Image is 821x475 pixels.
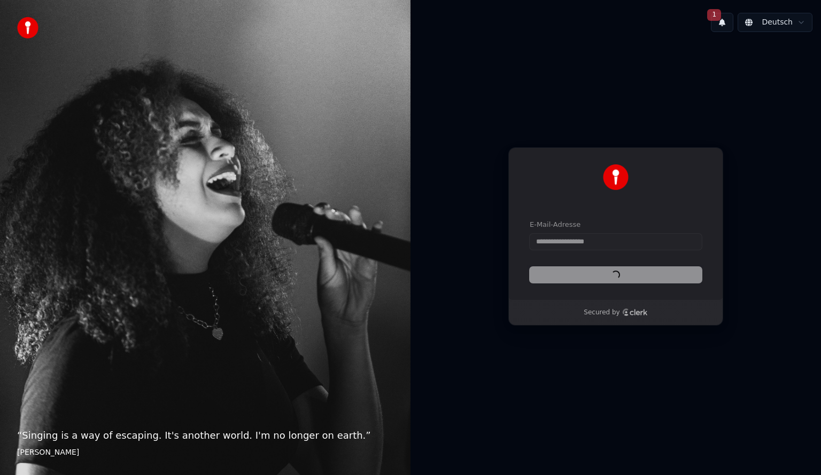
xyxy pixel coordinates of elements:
[603,164,629,190] img: Youka
[17,428,393,443] p: “ Singing is a way of escaping. It's another world. I'm no longer on earth. ”
[622,308,648,316] a: Clerk logo
[17,447,393,458] footer: [PERSON_NAME]
[17,17,38,38] img: youka
[711,13,733,32] button: 1
[707,9,721,21] span: 1
[584,308,619,317] p: Secured by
